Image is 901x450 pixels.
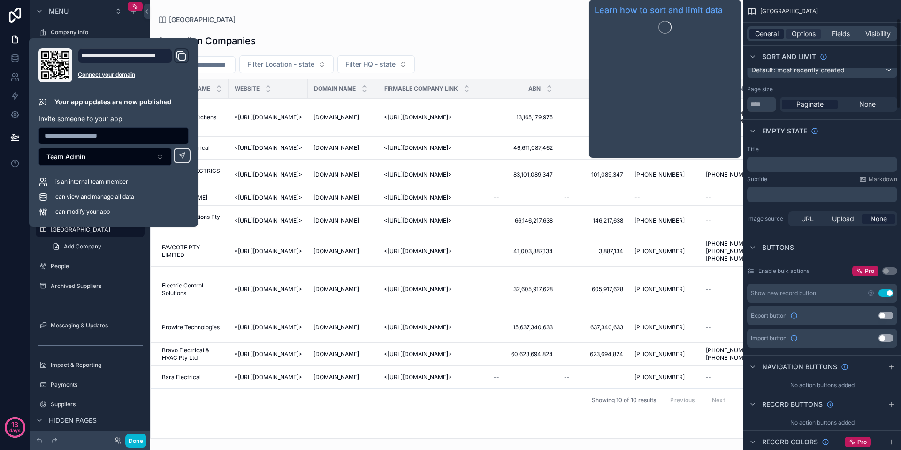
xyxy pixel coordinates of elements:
a: [DOMAIN_NAME] [313,217,373,225]
span: Team Admin [46,152,85,162]
span: [DOMAIN_NAME] [313,373,359,381]
label: Enable bulk actions [758,267,809,275]
a: <[URL][DOMAIN_NAME]> [384,324,482,331]
a: 623,694,824 [564,350,623,358]
span: 32,605,917,628 [494,286,553,293]
span: -- [494,194,499,202]
div: scrollable content [747,157,897,172]
span: 611,087,462 [564,144,623,152]
a: Impact & Reporting [36,357,145,372]
label: Archived Suppliers [51,282,143,290]
a: <[URL][DOMAIN_NAME]> [384,194,482,202]
span: Menu [49,7,69,16]
label: Payments [51,381,143,388]
span: <[URL][DOMAIN_NAME]> [384,217,452,225]
a: [DOMAIN_NAME] [313,114,373,121]
span: 60,623,694,824 [494,350,553,358]
a: Connect your domain [78,71,189,78]
button: Select Button [239,55,334,73]
a: Prowire Technologies [162,324,223,331]
a: <[URL][DOMAIN_NAME]> [384,350,482,358]
label: Impact & Reporting [51,361,143,369]
span: -- [706,194,711,202]
span: -- [494,373,499,381]
a: -- [706,286,790,293]
span: 15,637,340,633 [494,324,553,331]
a: <[URL][DOMAIN_NAME]> [234,217,302,225]
button: Select Button [337,55,415,73]
span: Empty state [762,126,807,136]
a: [DOMAIN_NAME] [313,286,373,293]
span: -- [564,373,570,381]
span: can view and manage all data [55,193,134,201]
a: [DOMAIN_NAME] [313,350,373,358]
span: -- [634,194,640,202]
span: Bara Electrical [162,373,201,381]
a: [PHONE_NUMBER] [634,286,695,293]
span: Pro [865,267,874,275]
p: 13 [11,420,18,429]
a: Bravo Electrical & HVAC Pty Ltd [162,347,223,362]
span: Navigation buttons [762,362,837,372]
a: [PHONE_NUMBER] [634,171,695,178]
a: Company Info [36,25,145,40]
a: [PHONE_NUMBER] [634,373,695,381]
span: [DOMAIN_NAME] [313,350,359,358]
a: -- [706,324,790,331]
span: [PHONE_NUMBER] [634,248,685,255]
a: [DOMAIN_NAME] [313,144,373,152]
iframe: Guide [595,38,735,154]
span: [DOMAIN_NAME] [313,286,359,293]
span: -- [706,286,711,293]
span: [GEOGRAPHIC_DATA] [169,15,236,24]
a: <[URL][DOMAIN_NAME]> [234,194,302,202]
span: Website [235,85,260,93]
a: Learn how to sort and limit data [595,4,735,17]
a: <[URL][DOMAIN_NAME]> [384,286,482,293]
span: Prowire Technologies [162,324,220,331]
span: 637,340,633 [564,324,623,331]
a: 165,179,975 [564,114,623,121]
div: No action buttons added [743,415,901,430]
a: <[URL][DOMAIN_NAME]> [384,144,482,152]
span: Filter HQ - state [345,60,396,69]
a: 101,089,347 [564,171,623,178]
span: Markdown [869,176,897,183]
span: Visibility [865,29,891,39]
span: Filter Location - state [247,60,314,69]
a: [GEOGRAPHIC_DATA] [36,222,145,237]
span: -- [706,217,711,225]
span: <[URL][DOMAIN_NAME]> [384,144,452,152]
span: <[URL][DOMAIN_NAME]> [384,286,452,293]
span: 146,217,638 [564,217,623,225]
a: <[URL][DOMAIN_NAME]> [234,324,302,331]
a: [DOMAIN_NAME] [313,194,373,202]
a: <[URL][DOMAIN_NAME]> [234,171,302,178]
span: [PHONE_NUMBER] [634,324,685,331]
a: Suppliers [36,397,145,412]
span: -- [706,373,711,381]
span: <[URL][DOMAIN_NAME]> [384,373,452,381]
a: -- [494,194,553,202]
a: <[URL][DOMAIN_NAME]> [384,171,482,178]
span: Export button [751,312,786,319]
a: 605,917,628 [564,286,623,293]
button: Select Button [38,148,172,166]
h1: Australian Companies [158,34,256,47]
span: <[URL][DOMAIN_NAME]> [384,350,452,358]
span: [PHONE_NUMBER] [706,171,756,178]
span: URL [801,214,814,224]
span: None [870,214,887,224]
a: [DOMAIN_NAME] [313,324,373,331]
a: [PHONE_NUMBER], [PHONE_NUMBER] [706,347,790,362]
a: 3,887,134 [564,248,623,255]
span: [DOMAIN_NAME] [313,171,359,178]
div: scrollable content [747,187,897,202]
